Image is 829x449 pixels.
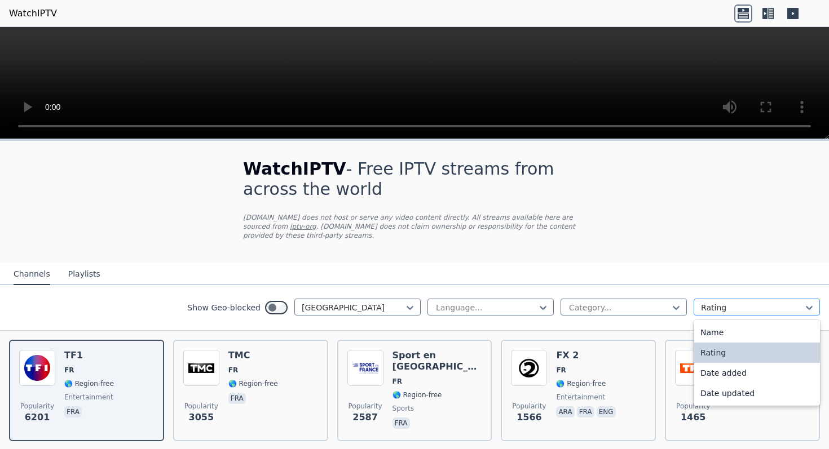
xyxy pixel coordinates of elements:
img: FX 2 [511,350,547,386]
h6: TF1 [64,350,114,361]
p: fra [393,417,410,429]
span: Popularity [512,402,546,411]
a: WatchIPTV [9,7,57,20]
h6: TMC [228,350,278,361]
span: entertainment [556,393,605,402]
span: FR [556,366,566,375]
h1: - Free IPTV streams from across the world [243,159,586,199]
div: Rating [694,343,820,363]
span: Popularity [184,402,218,411]
a: iptv-org [290,223,316,230]
span: Popularity [676,402,710,411]
img: Sport en France [347,350,383,386]
label: Show Geo-blocked [187,302,261,313]
span: entertainment [64,393,113,402]
span: Popularity [20,402,54,411]
span: 1465 [681,411,706,424]
h6: Sport en [GEOGRAPHIC_DATA] [393,350,482,372]
span: 2587 [352,411,378,424]
img: TF1 [19,350,55,386]
span: 🌎 Region-free [556,379,606,388]
div: Date added [694,363,820,383]
span: FR [393,377,402,386]
p: fra [64,406,82,417]
span: 🌎 Region-free [393,390,442,399]
button: Playlists [68,264,100,285]
div: Date updated [694,383,820,403]
span: 🌎 Region-free [64,379,114,388]
span: WatchIPTV [243,159,346,179]
h6: FX 2 [556,350,618,361]
span: Popularity [349,402,382,411]
span: FR [64,366,74,375]
p: fra [228,393,246,404]
span: 🌎 Region-free [228,379,278,388]
span: 6201 [25,411,50,424]
p: eng [597,406,616,417]
button: Channels [14,264,50,285]
span: sports [393,404,414,413]
span: 1566 [517,411,542,424]
span: FR [228,366,238,375]
p: ara [556,406,574,417]
span: 3055 [189,411,214,424]
img: TMC [183,350,219,386]
p: fra [577,406,594,417]
p: [DOMAIN_NAME] does not host or serve any video content directly. All streams available here are s... [243,213,586,240]
div: Name [694,322,820,343]
img: TFX [675,350,711,386]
